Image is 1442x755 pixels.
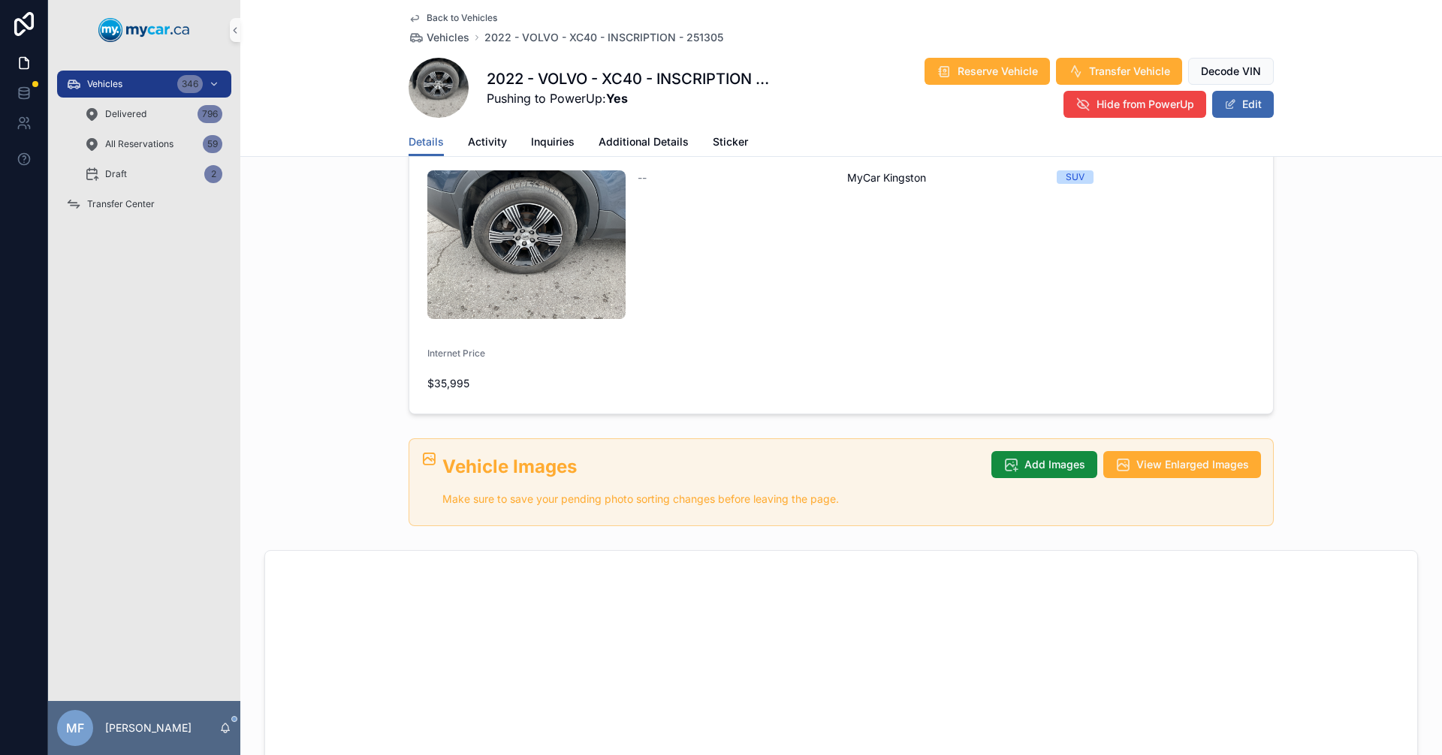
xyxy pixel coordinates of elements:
button: Edit [1212,91,1274,118]
p: [PERSON_NAME] [105,720,192,735]
button: Hide from PowerUp [1063,91,1206,118]
button: View Enlarged Images [1103,451,1261,478]
span: Decode VIN [1201,64,1261,79]
span: Transfer Vehicle [1089,64,1170,79]
button: Transfer Vehicle [1056,58,1182,85]
span: Draft [105,168,127,180]
h1: 2022 - VOLVO - XC40 - INSCRIPTION - 251305 [487,68,774,89]
span: All Reservations [105,138,173,150]
span: Reserve Vehicle [958,64,1038,79]
p: Make sure to save your pending photo sorting changes before leaving the page. [442,491,979,508]
span: Transfer Center [87,198,155,210]
a: Back to Vehicles [409,12,497,24]
img: uc [427,170,626,319]
img: App logo [98,18,190,42]
span: MF [66,719,84,737]
a: Inquiries [531,128,575,158]
span: $35,995 [427,376,626,391]
a: Draft2 [75,161,231,188]
div: SUV [1066,170,1085,184]
span: -- [638,170,647,185]
span: Back to Vehicles [427,12,497,24]
button: Decode VIN [1188,58,1274,85]
span: Additional Details [599,134,689,149]
span: Internet Price [427,347,485,359]
div: 2 [204,165,222,183]
button: Add Images [991,451,1097,478]
span: Delivered [105,108,146,120]
strong: Yes [606,91,628,106]
a: Delivered796 [75,101,231,128]
a: Vehicles346 [57,71,231,98]
h2: Vehicle Images [442,454,979,479]
span: Pushing to PowerUp: [487,89,774,107]
a: 2022 - VOLVO - XC40 - INSCRIPTION - 251305 [484,30,723,45]
a: Transfer Center [57,191,231,218]
a: Activity [468,128,507,158]
span: Vehicles [87,78,122,90]
span: Details [409,134,444,149]
span: Inquiries [531,134,575,149]
a: Additional Details [599,128,689,158]
button: Reserve Vehicle [925,58,1050,85]
div: 346 [177,75,203,93]
a: Sticker [713,128,748,158]
span: Sticker [713,134,748,149]
div: scrollable content [48,60,240,237]
span: Hide from PowerUp [1097,97,1194,112]
div: 59 [203,135,222,153]
span: Activity [468,134,507,149]
span: Add Images [1024,457,1085,472]
a: All Reservations59 [75,131,231,158]
a: Details [409,128,444,157]
span: View Enlarged Images [1136,457,1249,472]
a: Vehicles [409,30,469,45]
span: MyCar Kingston [847,170,926,185]
span: Vehicles [427,30,469,45]
div: ## Vehicle Images Make sure to save your pending photo sorting changes before leaving the page. [442,454,979,508]
div: 796 [198,105,222,123]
